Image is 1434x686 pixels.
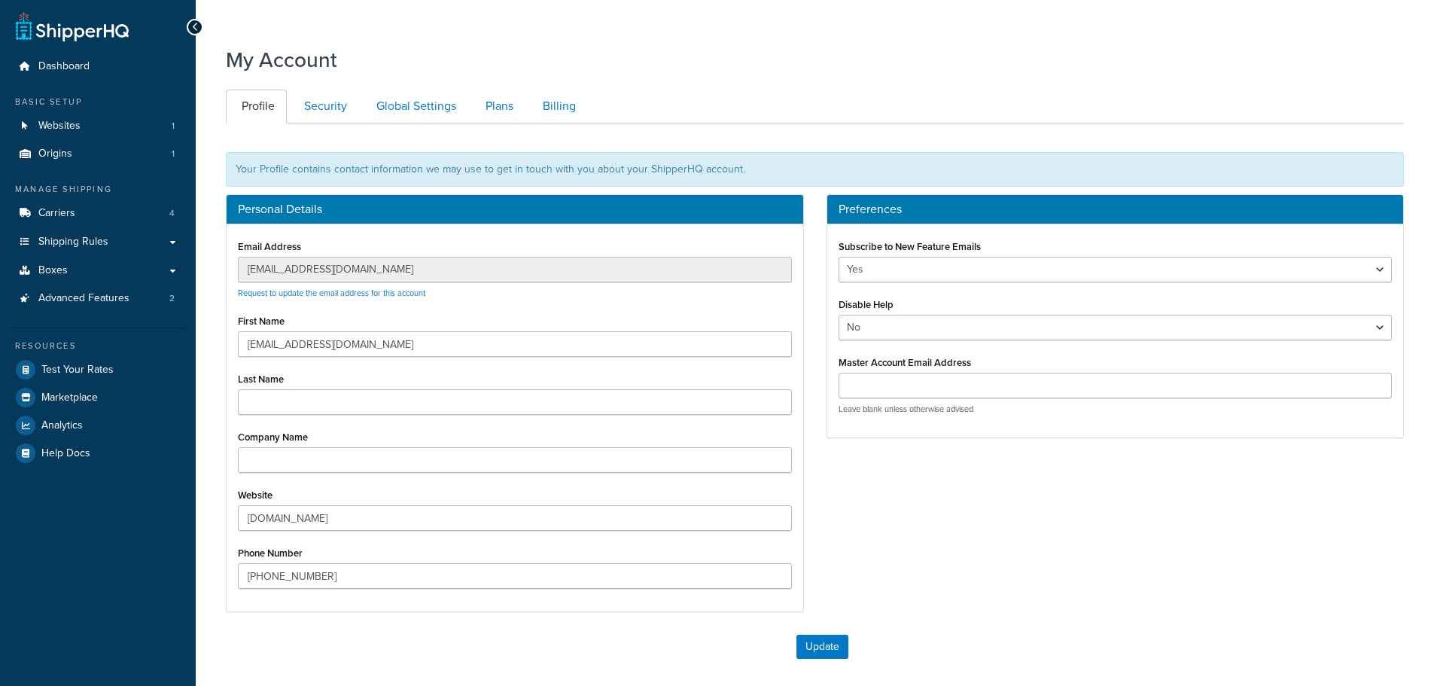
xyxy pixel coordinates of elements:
h3: Personal Details [238,203,792,216]
a: Test Your Rates [11,356,184,383]
a: Billing [527,90,588,123]
a: ShipperHQ Home [16,11,129,41]
span: Analytics [41,419,83,432]
a: Advanced Features 2 [11,285,184,313]
div: Your Profile contains contact information we may use to get in touch with you about your ShipperH... [226,152,1404,187]
span: Advanced Features [38,292,129,305]
label: Subscribe to New Feature Emails [839,241,981,252]
span: Websites [38,120,81,133]
li: Origins [11,140,184,168]
li: Advanced Features [11,285,184,313]
a: Global Settings [361,90,468,123]
a: Marketplace [11,384,184,411]
span: Shipping Rules [38,236,108,248]
span: 2 [169,292,175,305]
span: 1 [172,148,175,160]
a: Origins 1 [11,140,184,168]
span: Test Your Rates [41,364,114,377]
span: Help Docs [41,447,90,460]
label: Last Name [238,373,284,385]
a: Help Docs [11,440,184,467]
a: Boxes [11,257,184,285]
label: Company Name [238,431,308,443]
button: Update [796,635,848,659]
a: Websites 1 [11,112,184,140]
span: 1 [172,120,175,133]
li: Carriers [11,200,184,227]
li: Websites [11,112,184,140]
h1: My Account [226,45,337,75]
div: Basic Setup [11,96,184,108]
a: Plans [470,90,525,123]
a: Analytics [11,412,184,439]
a: Dashboard [11,53,184,81]
span: 4 [169,207,175,220]
div: Manage Shipping [11,183,184,196]
label: Phone Number [238,547,303,559]
a: Security [288,90,359,123]
span: Boxes [38,264,68,277]
a: Profile [226,90,287,123]
div: Resources [11,340,184,352]
label: Website [238,489,272,501]
a: Carriers 4 [11,200,184,227]
label: First Name [238,316,285,327]
span: Origins [38,148,72,160]
span: Marketplace [41,392,98,404]
label: Master Account Email Address [839,357,971,368]
h3: Preferences [839,203,1393,216]
p: Leave blank unless otherwise advised [839,404,1393,415]
span: Carriers [38,207,75,220]
a: Shipping Rules [11,228,184,256]
span: Dashboard [38,60,90,73]
a: Request to update the email address for this account [238,287,425,299]
label: Email Address [238,241,301,252]
label: Disable Help [839,299,894,310]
